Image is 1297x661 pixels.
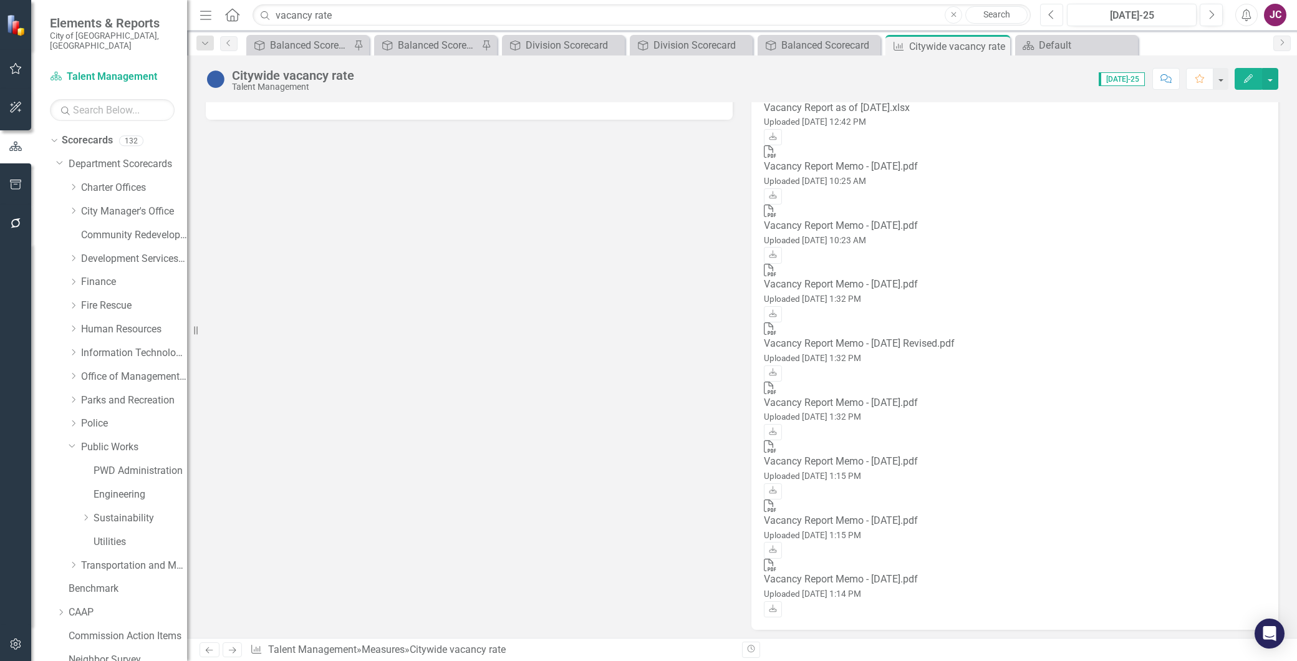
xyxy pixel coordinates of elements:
[764,160,1266,174] div: Vacancy Report Memo - [DATE].pdf
[81,181,187,195] a: Charter Offices
[1264,4,1286,26] button: JC
[1071,8,1192,23] div: [DATE]-25
[653,37,750,53] div: Division Scorecard
[633,37,750,53] a: Division Scorecard
[270,37,350,53] div: Balanced Scorecard
[526,37,622,53] div: Division Scorecard
[253,4,1031,26] input: Search ClearPoint...
[764,353,861,363] small: Uploaded [DATE] 1:32 PM
[505,37,622,53] a: Division Scorecard
[764,455,1266,469] div: Vacancy Report Memo - [DATE].pdf
[50,31,175,51] small: City of [GEOGRAPHIC_DATA], [GEOGRAPHIC_DATA]
[764,294,861,304] small: Uploaded [DATE] 1:32 PM
[1067,4,1197,26] button: [DATE]-25
[362,644,405,655] a: Measures
[1039,37,1135,53] div: Default
[764,412,861,422] small: Uploaded [DATE] 1:32 PM
[398,37,478,53] div: Balanced Scorecard
[6,14,28,36] img: ClearPoint Strategy
[119,135,143,146] div: 132
[81,205,187,219] a: City Manager's Office
[81,275,187,289] a: Finance
[1255,619,1285,649] div: Open Intercom Messenger
[250,643,733,657] div: » »
[909,39,1007,54] div: Citywide vacancy rate
[81,228,187,243] a: Community Redevelopment Agency
[94,511,187,526] a: Sustainability
[81,393,187,408] a: Parks and Recreation
[69,606,187,620] a: CAAP
[764,471,861,481] small: Uploaded [DATE] 1:15 PM
[377,37,478,53] a: Balanced Scorecard
[232,82,354,92] div: Talent Management
[268,644,357,655] a: Talent Management
[81,417,187,431] a: Police
[69,582,187,596] a: Benchmark
[94,464,187,478] a: PWD Administration
[764,530,861,540] small: Uploaded [DATE] 1:15 PM
[81,252,187,266] a: Development Services Department
[764,589,861,599] small: Uploaded [DATE] 1:14 PM
[232,69,354,82] div: Citywide vacancy rate
[81,559,187,573] a: Transportation and Mobility
[81,299,187,313] a: Fire Rescue
[62,133,113,148] a: Scorecards
[764,277,1266,292] div: Vacancy Report Memo - [DATE].pdf
[764,337,1266,351] div: Vacancy Report Memo - [DATE] Revised.pdf
[781,37,877,53] div: Balanced Scorecard
[1018,37,1135,53] a: Default
[81,322,187,337] a: Human Resources
[764,117,866,127] small: Uploaded [DATE] 12:42 PM
[965,6,1028,24] a: Search
[94,535,187,549] a: Utilities
[1099,72,1145,86] span: [DATE]-25
[50,70,175,84] a: Talent Management
[764,219,1266,233] div: Vacancy Report Memo - [DATE].pdf
[206,69,226,89] img: Information Unavailable
[764,235,866,245] small: Uploaded [DATE] 10:23 AM
[69,157,187,171] a: Department Scorecards
[764,514,1266,528] div: Vacancy Report Memo - [DATE].pdf
[249,37,350,53] a: Balanced Scorecard
[764,101,1266,115] div: Vacancy Report as of [DATE].xlsx
[81,370,187,384] a: Office of Management and Budget
[69,629,187,644] a: Commission Action Items
[410,644,506,655] div: Citywide vacancy rate
[94,488,187,502] a: Engineering
[50,99,175,121] input: Search Below...
[761,37,877,53] a: Balanced Scorecard
[764,572,1266,587] div: Vacancy Report Memo - [DATE].pdf
[764,396,1266,410] div: Vacancy Report Memo - [DATE].pdf
[50,16,175,31] span: Elements & Reports
[81,440,187,455] a: Public Works
[81,346,187,360] a: Information Technology Services
[764,176,866,186] small: Uploaded [DATE] 10:25 AM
